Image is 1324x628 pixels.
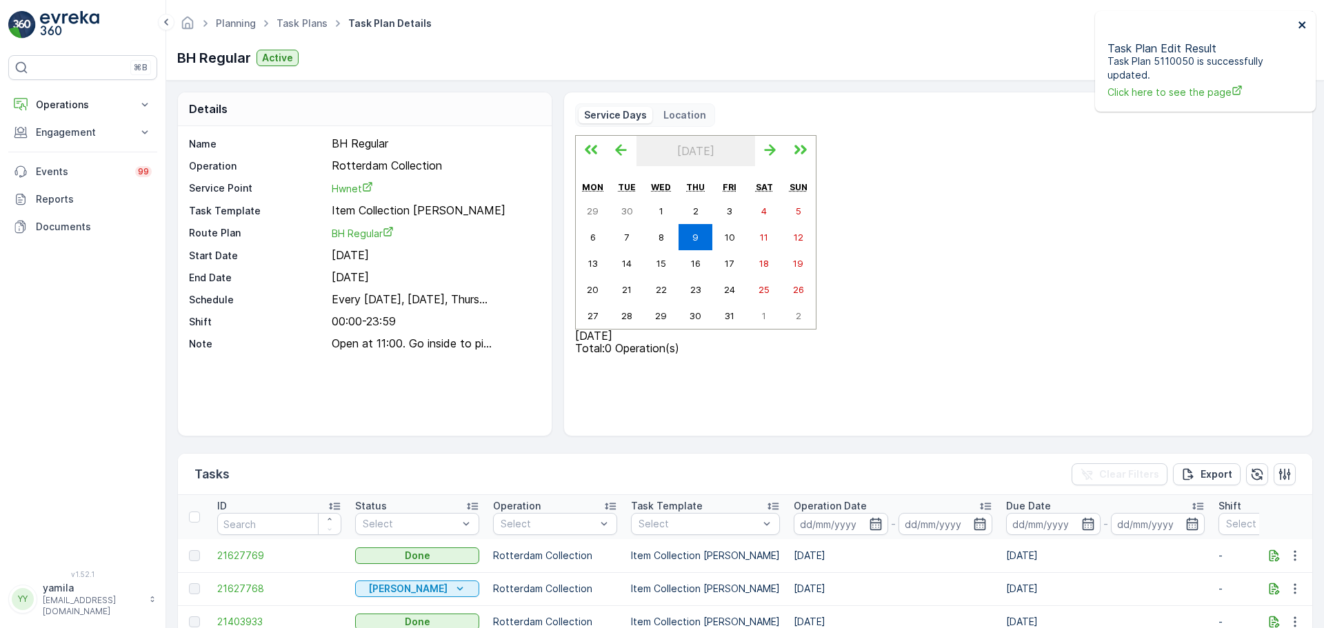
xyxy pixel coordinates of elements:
button: Operations [8,91,157,119]
p: Export [1201,467,1232,481]
button: October 6, 2025 [576,224,610,250]
abbr: October 25, 2025 [759,284,770,295]
div: Toggle Row Selected [189,583,200,594]
p: - [1103,516,1108,532]
abbr: October 8, 2025 [659,232,664,243]
span: BH Regular [332,227,394,239]
button: October 15, 2025 [644,250,679,276]
p: BH Regular [332,137,537,151]
abbr: October 21, 2025 [622,284,632,295]
p: [DATE] [332,271,537,285]
button: October 20, 2025 [576,276,610,303]
p: [EMAIL_ADDRESS][DOMAIN_NAME] [43,595,142,617]
button: October 11, 2025 [747,224,781,250]
td: [DATE] [999,539,1212,572]
p: Service Point [189,181,326,196]
button: close [1298,19,1307,32]
a: Task Plans [277,17,328,29]
button: October 1, 2025 [644,198,679,224]
p: BH Regular [177,48,251,68]
button: October 16, 2025 [679,250,713,276]
button: October 7, 2025 [610,224,644,250]
button: Export [1173,463,1241,485]
button: Geen Afval [355,580,479,597]
img: logo [8,11,36,39]
abbr: Tuesday [618,182,636,192]
abbr: October 14, 2025 [622,258,632,269]
abbr: October 1, 2025 [659,205,663,216]
button: October 8, 2025 [644,224,679,250]
button: October 3, 2025 [712,198,747,224]
a: Reports [8,185,157,213]
button: October 23, 2025 [679,276,713,303]
p: Events [36,165,127,179]
p: Name [189,137,326,151]
p: Select [501,517,596,531]
p: Task Template [189,204,326,218]
button: October 17, 2025 [712,250,747,276]
abbr: October 9, 2025 [692,232,699,243]
button: October 13, 2025 [576,250,610,276]
p: ID [217,499,227,513]
abbr: Sunday [790,182,808,192]
p: Rotterdam Collection [493,549,617,563]
button: October 29, 2025 [644,303,679,329]
p: Engagement [36,125,130,139]
a: Events99 [8,158,157,185]
span: v 1.52.1 [8,570,157,578]
abbr: Friday [723,182,736,192]
p: Task Plan 5110050 is successfully updated. [1107,54,1294,82]
p: [PERSON_NAME] [368,582,448,596]
abbr: Wednesday [651,182,671,192]
p: Start Date [189,249,326,263]
p: Service Days [584,108,647,122]
button: October 5, 2025 [781,198,816,224]
p: Route Plan [189,226,326,241]
p: Note [189,337,326,351]
abbr: October 2, 2025 [693,205,699,216]
p: Location [663,108,706,122]
button: Active [257,50,299,66]
p: Due Date [1006,499,1051,513]
abbr: October 19, 2025 [793,258,803,269]
abbr: October 12, 2025 [794,232,803,243]
p: Item Collection [PERSON_NAME] [332,204,537,218]
abbr: October 5, 2025 [796,205,801,216]
button: October 2, 2025 [679,198,713,224]
p: Open at 11:00. Go inside to pi... [332,337,492,350]
abbr: Thursday [686,182,705,192]
abbr: October 17, 2025 [725,258,734,269]
p: End Date [189,271,326,285]
button: October 22, 2025 [644,276,679,303]
abbr: October 30, 2025 [690,310,701,321]
a: BH Regular [332,226,537,241]
abbr: October 10, 2025 [725,232,735,243]
p: Operation Date [794,499,867,513]
div: Toggle Row Selected [189,616,200,627]
p: Done [405,549,430,563]
abbr: October 6, 2025 [590,232,596,243]
button: October 4, 2025 [747,198,781,224]
abbr: October 16, 2025 [691,258,701,269]
button: October 27, 2025 [576,303,610,329]
button: October 24, 2025 [712,276,747,303]
p: Shift [189,315,326,329]
img: logo_light-DOdMpM7g.png [40,11,99,39]
abbr: Monday [582,182,603,192]
abbr: October 29, 2025 [655,310,667,321]
abbr: October 13, 2025 [588,258,598,269]
td: [DATE] [999,572,1212,605]
span: Hwnet [332,183,373,194]
p: Operation [189,159,326,173]
button: October 18, 2025 [747,250,781,276]
div: Toggle Row Selected [189,550,200,561]
p: Rotterdam Collection [332,159,537,173]
abbr: October 3, 2025 [727,205,732,216]
span: Click here to see the page [1107,85,1294,99]
button: October 26, 2025 [781,276,816,303]
a: 21627769 [217,549,341,563]
p: 00:00-23:59 [332,315,537,329]
button: [DATE] [636,136,755,166]
a: Hwnet [332,181,537,196]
